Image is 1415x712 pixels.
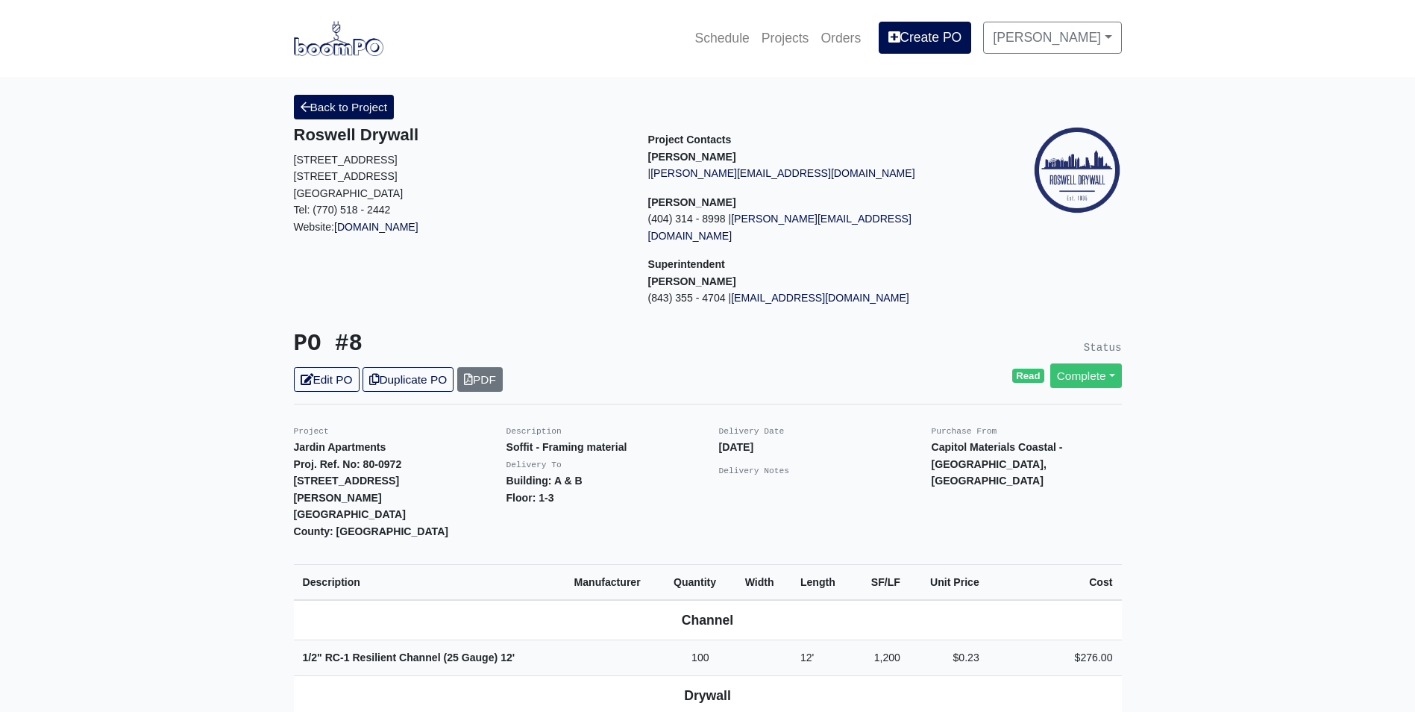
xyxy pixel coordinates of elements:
[294,125,626,235] div: Website:
[294,331,697,358] h3: PO #8
[294,458,402,470] strong: Proj. Ref. No: 80-0972
[294,441,386,453] strong: Jardin Apartments
[294,427,329,436] small: Project
[988,564,1122,600] th: Cost
[719,466,790,475] small: Delivery Notes
[303,652,515,663] strong: 1/2" RC-1 Resilient Channel (25 Gauge)
[854,640,909,676] td: 1,200
[648,134,732,146] span: Project Contacts
[648,165,980,182] p: |
[648,258,725,270] span: Superintendent
[294,564,565,600] th: Description
[988,640,1122,676] td: $276.00
[334,221,418,233] a: [DOMAIN_NAME]
[688,22,755,54] a: Schedule
[932,427,997,436] small: Purchase From
[800,652,814,663] span: 12'
[565,564,665,600] th: Manufacturer
[506,475,583,487] strong: Building: A & B
[736,564,791,600] th: Width
[1012,369,1044,384] span: Read
[1050,363,1122,388] a: Complete
[648,275,736,287] strong: [PERSON_NAME]
[294,21,383,55] img: boomPO
[682,613,733,628] b: Channel
[791,564,854,600] th: Length
[294,168,626,185] p: [STREET_ADDRESS]
[854,564,909,600] th: SF/LF
[932,439,1122,490] p: Capitol Materials Coastal - [GEOGRAPHIC_DATA], [GEOGRAPHIC_DATA]
[294,508,406,520] strong: [GEOGRAPHIC_DATA]
[684,688,731,703] b: Drywall
[506,460,562,469] small: Delivery To
[506,427,562,436] small: Description
[665,564,736,600] th: Quantity
[719,441,754,453] strong: [DATE]
[648,210,980,244] p: (404) 314 - 8998 |
[665,640,736,676] td: 100
[879,22,971,53] a: Create PO
[719,427,785,436] small: Delivery Date
[294,185,626,202] p: [GEOGRAPHIC_DATA]
[506,441,627,453] strong: Soffit - Framing material
[506,492,554,504] strong: Floor: 1-3
[756,22,815,54] a: Projects
[457,367,503,392] a: PDF
[294,202,626,219] p: Tel: (770) 518 - 2442
[294,152,626,169] p: [STREET_ADDRESS]
[501,652,515,663] span: 12'
[909,640,988,676] td: $0.23
[294,475,400,504] strong: [STREET_ADDRESS][PERSON_NAME]
[363,367,454,392] a: Duplicate PO
[650,167,914,179] a: [PERSON_NAME][EMAIL_ADDRESS][DOMAIN_NAME]
[909,564,988,600] th: Unit Price
[731,292,909,304] a: [EMAIL_ADDRESS][DOMAIN_NAME]
[983,22,1121,53] a: [PERSON_NAME]
[294,125,626,145] h5: Roswell Drywall
[294,525,449,537] strong: County: [GEOGRAPHIC_DATA]
[648,213,912,242] a: [PERSON_NAME][EMAIL_ADDRESS][DOMAIN_NAME]
[648,196,736,208] strong: [PERSON_NAME]
[294,367,360,392] a: Edit PO
[294,95,395,119] a: Back to Project
[648,151,736,163] strong: [PERSON_NAME]
[648,290,980,307] p: (843) 355 - 4704 |
[815,22,867,54] a: Orders
[1084,342,1122,354] small: Status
